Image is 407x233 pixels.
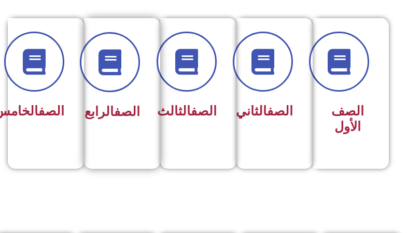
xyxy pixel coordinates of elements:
span: الصف الأول [331,104,364,134]
span: الثاني [236,104,293,119]
span: الرابع [85,104,140,119]
a: الصف [114,104,140,119]
span: الثالث [157,104,217,119]
a: الصف [191,104,217,119]
a: الصف [38,104,64,119]
a: الصف [267,104,293,119]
